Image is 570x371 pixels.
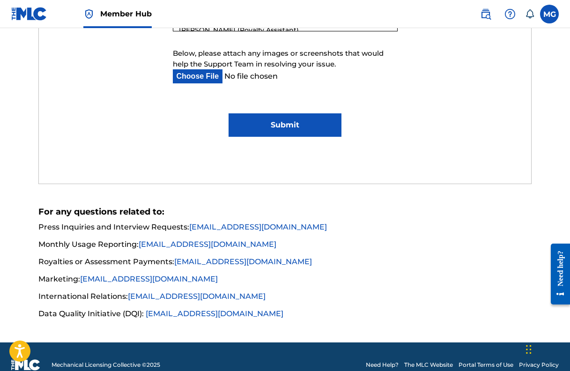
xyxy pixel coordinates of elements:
[173,49,384,68] span: Below, please attach any images or screenshots that would help the Support Team in resolving your...
[80,275,218,283] a: [EMAIL_ADDRESS][DOMAIN_NAME]
[544,236,570,312] iframe: Resource Center
[476,5,495,23] a: Public Search
[100,8,152,19] span: Member Hub
[128,292,266,301] a: [EMAIL_ADDRESS][DOMAIN_NAME]
[229,113,342,137] input: Submit
[52,361,160,369] span: Mechanical Licensing Collective © 2025
[174,257,312,266] a: [EMAIL_ADDRESS][DOMAIN_NAME]
[38,239,531,256] li: Monthly Usage Reporting:
[366,361,399,369] a: Need Help?
[459,361,513,369] a: Portal Terms of Use
[404,361,453,369] a: The MLC Website
[139,240,276,249] a: [EMAIL_ADDRESS][DOMAIN_NAME]
[83,8,95,20] img: Top Rightsholder
[540,5,559,23] div: User Menu
[38,222,531,238] li: Press Inquiries and Interview Requests:
[519,361,559,369] a: Privacy Policy
[38,308,531,319] li: Data Quality Initiative (DQI):
[189,223,327,231] a: [EMAIL_ADDRESS][DOMAIN_NAME]
[146,309,283,318] a: [EMAIL_ADDRESS][DOMAIN_NAME]
[504,8,516,20] img: help
[38,291,531,308] li: International Relations:
[38,207,531,217] h5: For any questions related to:
[523,326,570,371] iframe: Chat Widget
[11,359,40,371] img: logo
[525,9,534,19] div: Notifications
[38,274,531,290] li: Marketing:
[526,335,532,364] div: Drag
[38,256,531,273] li: Royalties or Assessment Payments:
[501,5,519,23] div: Help
[11,7,47,21] img: MLC Logo
[480,8,491,20] img: search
